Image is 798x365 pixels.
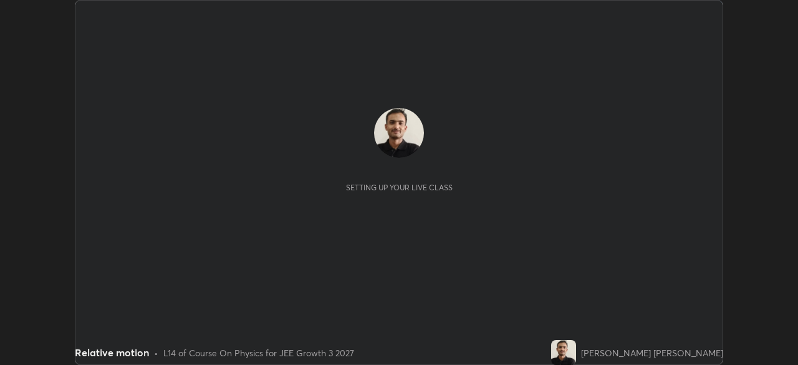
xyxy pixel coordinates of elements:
[581,346,723,359] div: [PERSON_NAME] [PERSON_NAME]
[551,340,576,365] img: 2cc62f2a7992406d895b4c832009be1c.jpg
[163,346,354,359] div: L14 of Course On Physics for JEE Growth 3 2027
[154,346,158,359] div: •
[75,345,149,360] div: Relative motion
[374,108,424,158] img: 2cc62f2a7992406d895b4c832009be1c.jpg
[346,183,453,192] div: Setting up your live class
